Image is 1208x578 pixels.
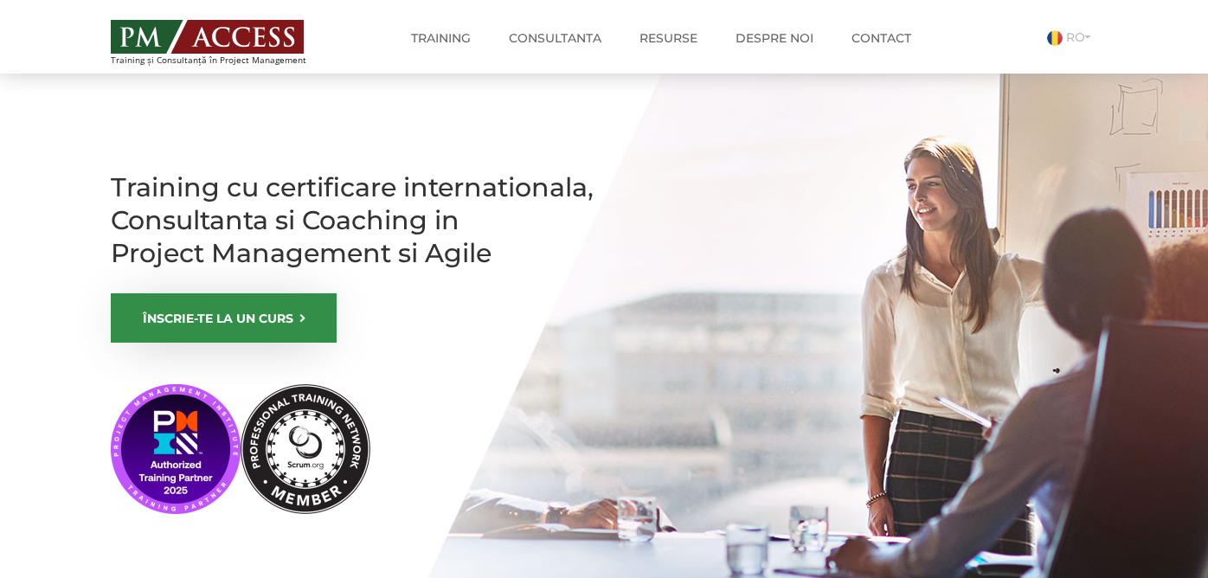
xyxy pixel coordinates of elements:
a: Training [398,21,484,55]
a: RO [1047,29,1097,45]
a: ÎNSCRIE-TE LA UN CURS [111,293,337,343]
a: Resurse [626,21,710,55]
h1: Training cu certificare internationala, Consultanta si Coaching in Project Management si Agile [111,171,595,270]
img: PMI [111,384,370,514]
a: Consultanta [496,21,614,55]
a: Contact [839,21,924,55]
span: Training și Consultanță în Project Management [111,55,338,65]
img: Romana [1047,30,1063,46]
a: Training și Consultanță în Project Management [111,15,338,65]
img: PM ACCESS - Echipa traineri si consultanti certificati PMP: Narciss Popescu, Mihai Olaru, Monica ... [111,20,304,54]
a: Despre noi [723,21,826,55]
